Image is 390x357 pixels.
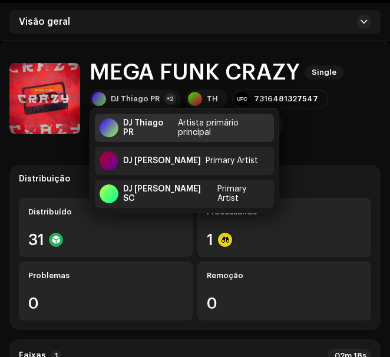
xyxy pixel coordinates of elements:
[207,271,362,280] div: Remoção
[164,93,176,105] div: +2
[123,118,173,137] div: DJ Thiago PR
[123,156,201,166] div: DJ [PERSON_NAME]
[9,63,80,134] img: 9a6cfb20-509e-4561-a45b-25619e08257e
[305,65,343,80] span: Single
[178,118,269,137] div: Artista primário principal
[19,17,70,27] span: Visão geral
[254,94,318,104] div: 7316481327547
[111,94,160,104] div: DJ Thiago PR
[206,156,258,166] div: Primary Artist
[123,184,213,203] div: DJ [PERSON_NAME] SC
[19,174,70,184] div: Distribuição
[207,207,362,217] div: Processando
[207,94,218,104] div: TH
[217,184,269,203] div: Primary Artist
[28,271,183,280] div: Problemas
[28,207,183,217] div: Distribuído
[90,60,300,85] h1: MEGA FUNK CRAZY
